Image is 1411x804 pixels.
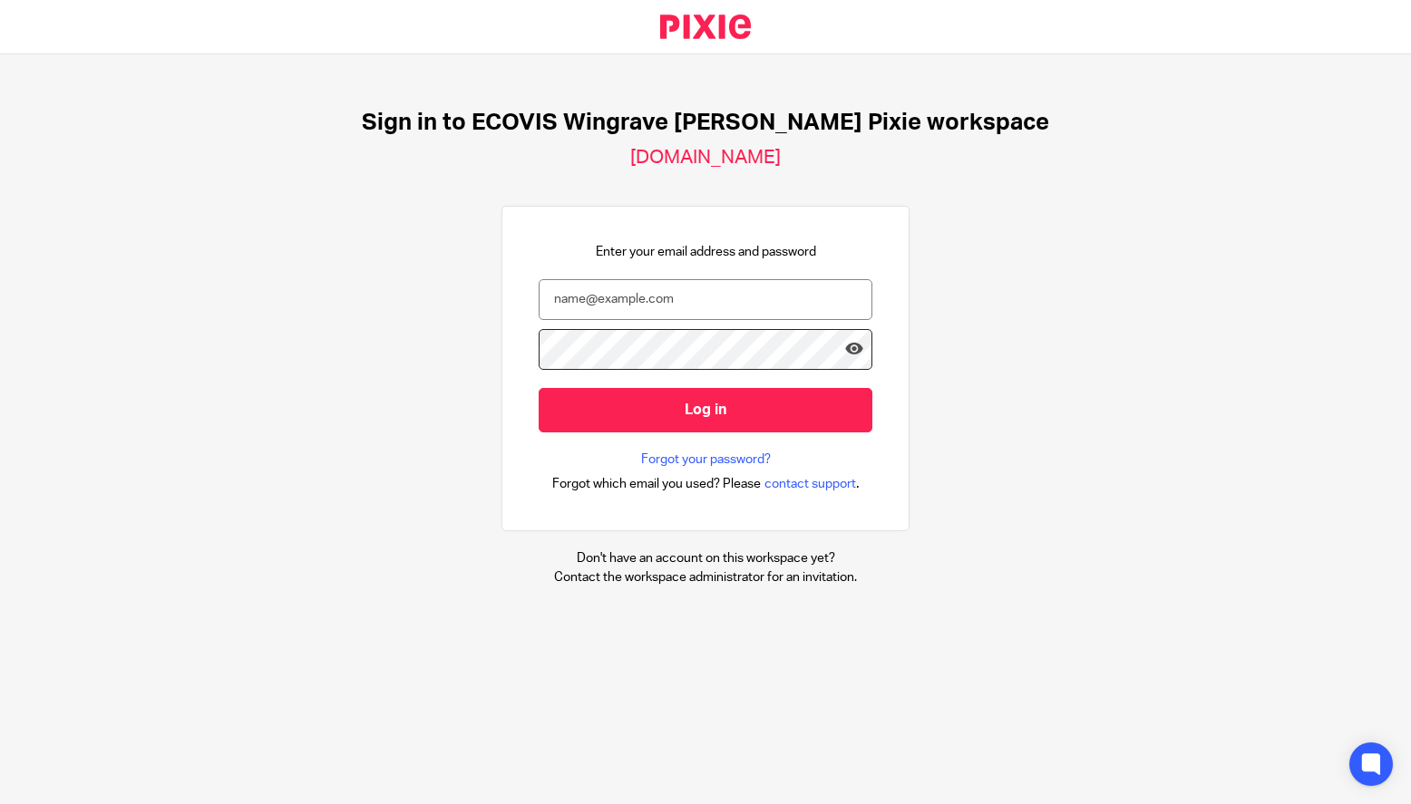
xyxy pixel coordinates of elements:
h1: Sign in to ECOVIS Wingrave [PERSON_NAME] Pixie workspace [362,109,1049,137]
p: Contact the workspace administrator for an invitation. [554,568,857,586]
a: Forgot your password? [641,450,771,469]
h2: [DOMAIN_NAME] [630,146,781,170]
input: name@example.com [539,279,872,320]
span: Forgot which email you used? Please [552,475,761,493]
div: . [552,473,860,494]
input: Log in [539,388,872,432]
p: Enter your email address and password [596,243,816,261]
span: contact support [764,475,856,493]
p: Don't have an account on this workspace yet? [554,549,857,567]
